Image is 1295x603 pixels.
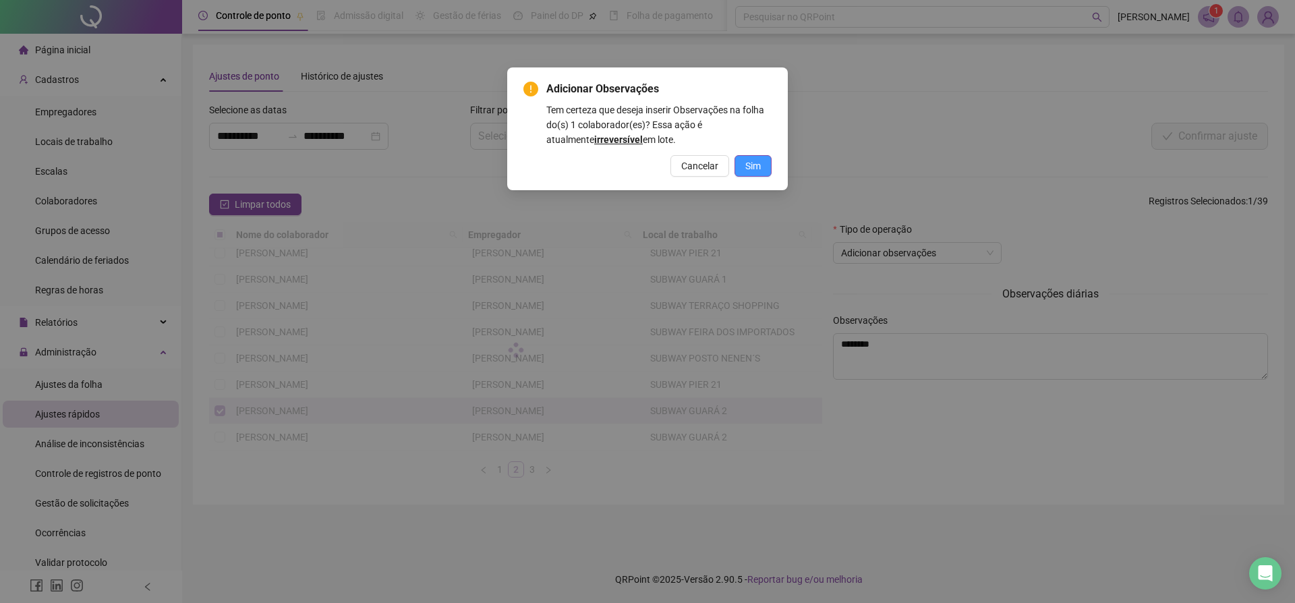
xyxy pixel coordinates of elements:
button: Sim [735,155,772,177]
div: Tem certeza que deseja inserir Observações na folha do(s) 1 colaborador(es)? Essa ação é atualmen... [546,103,772,147]
button: Cancelar [670,155,729,177]
span: Adicionar Observações [546,81,772,97]
span: Cancelar [681,159,718,173]
span: exclamation-circle [523,82,538,96]
div: Open Intercom Messenger [1249,557,1282,590]
b: irreversível [594,134,643,145]
span: Sim [745,159,761,173]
